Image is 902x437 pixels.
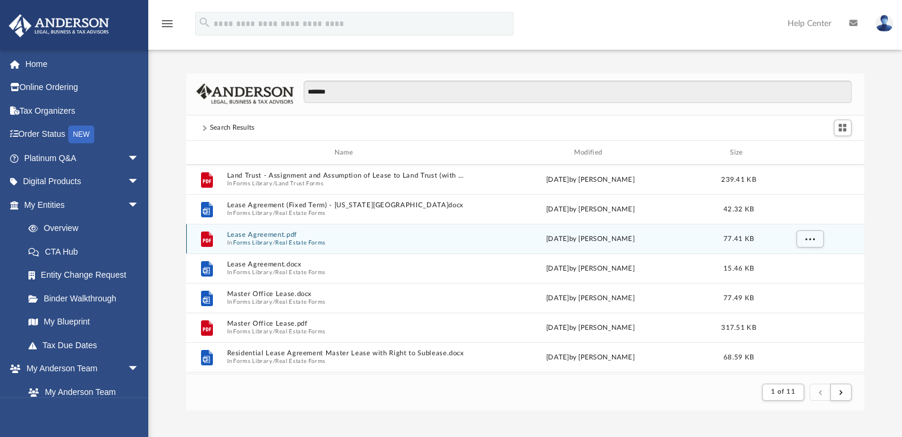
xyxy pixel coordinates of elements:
span: 317.51 KB [721,324,756,331]
button: Forms Library [233,210,272,217]
span: / [272,269,275,277]
span: arrow_drop_down [128,357,151,381]
button: Forms Library [233,298,272,306]
span: In [227,269,466,277]
div: [DATE] by [PERSON_NAME] [471,352,710,363]
a: Platinum Q&Aarrow_drop_down [8,146,157,170]
span: 77.41 KB [723,236,753,242]
span: 15.46 KB [723,265,753,272]
span: 68.59 KB [723,354,753,361]
button: Forms Library [233,269,272,277]
i: menu [160,17,174,31]
div: Size [715,147,762,158]
button: Switch to Grid View [834,120,852,136]
img: User Pic [875,15,893,32]
a: Overview [17,217,157,240]
button: Forms Library [233,239,272,247]
button: Master Office Lease.pdf [227,320,466,328]
span: 42.32 KB [723,206,753,213]
span: arrow_drop_down [128,170,151,194]
button: More options [796,230,823,248]
span: / [272,210,275,217]
div: [DATE] by [PERSON_NAME] [471,293,710,304]
button: Real Estate Forms [275,358,326,365]
button: Lease Agreement (Fixed Term) - [US_STATE][GEOGRAPHIC_DATA]docx [227,202,466,210]
a: Digital Productsarrow_drop_down [8,170,157,194]
div: Name [226,147,465,158]
div: Modified [470,147,709,158]
input: Search files and folders [304,81,851,103]
div: [DATE] by [PERSON_NAME] [471,234,710,245]
span: In [227,210,466,217]
span: In [227,328,466,336]
img: Anderson Advisors Platinum Portal [5,14,113,37]
a: menu [160,23,174,31]
span: In [227,180,466,188]
button: Real Estate Forms [275,239,326,247]
span: In [227,239,466,247]
span: In [227,298,466,306]
div: [DATE] by [PERSON_NAME] [471,204,710,215]
a: Entity Change Request [17,264,157,287]
div: NEW [68,126,94,143]
button: Master Office Lease.docx [227,291,466,298]
a: My Anderson Team [17,380,145,404]
button: Real Estate Forms [275,269,326,277]
a: CTA Hub [17,240,157,264]
a: My Blueprint [17,310,151,334]
button: Real Estate Forms [275,298,326,306]
button: 1 of 11 [762,384,804,400]
a: Tax Organizers [8,99,157,123]
div: [DATE] by [PERSON_NAME] [471,323,710,333]
button: Real Estate Forms [275,328,326,336]
span: / [272,298,275,306]
button: Forms Library [233,358,272,365]
div: grid [186,165,865,374]
span: / [272,358,275,365]
a: My Anderson Teamarrow_drop_down [8,357,151,381]
span: arrow_drop_down [128,193,151,217]
a: Order StatusNEW [8,123,157,147]
a: Online Ordering [8,76,157,99]
div: id [767,147,850,158]
button: Real Estate Forms [275,210,326,217]
button: Residential Lease Agreement Master Lease with Right to Sublease.docx [227,350,466,358]
span: 239.41 KB [721,176,756,183]
i: search [198,16,211,29]
button: Lease Agreement.pdf [227,232,466,239]
div: id [191,147,221,158]
a: Tax Due Dates [17,333,157,357]
span: 77.49 KB [723,295,753,301]
div: [DATE] by [PERSON_NAME] [471,175,710,185]
a: Binder Walkthrough [17,287,157,310]
span: arrow_drop_down [128,146,151,171]
button: Land Trust - Assignment and Assumption of Lease to Land Trust (with instructions).pdf [227,172,466,180]
a: My Entitiesarrow_drop_down [8,193,157,217]
a: Home [8,52,157,76]
div: [DATE] by [PERSON_NAME] [471,264,710,274]
button: Forms Library [233,180,272,188]
button: Lease Agreement.docx [227,261,466,269]
div: Search Results [210,123,255,133]
button: Forms Library [233,328,272,336]
span: / [272,180,275,188]
button: Land Trust Forms [275,180,323,188]
span: In [227,358,466,365]
span: / [272,328,275,336]
span: / [272,239,275,247]
span: 1 of 11 [771,388,795,395]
